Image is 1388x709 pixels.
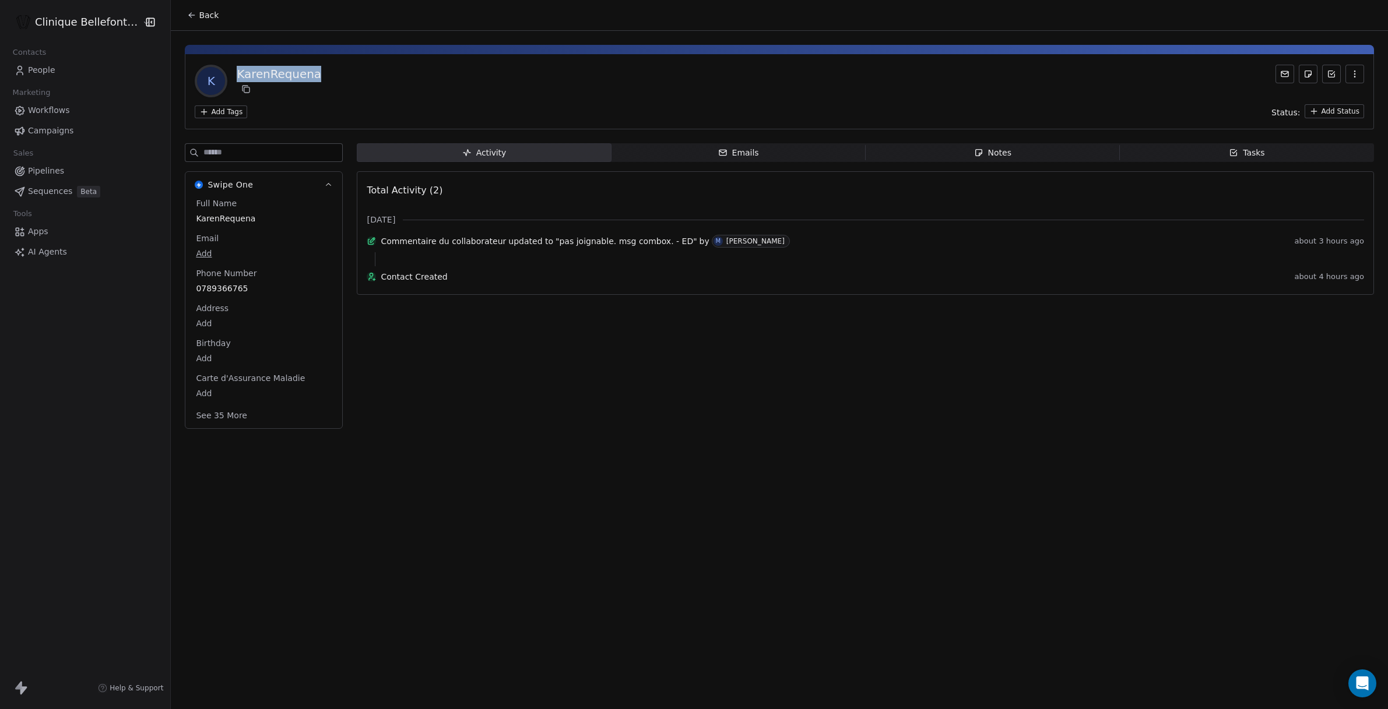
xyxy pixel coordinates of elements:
span: [DATE] [367,214,395,225]
span: Workflows [28,104,70,117]
span: Help & Support [110,683,163,693]
div: [PERSON_NAME] [726,237,785,245]
span: K [197,67,225,95]
span: Clinique Bellefontaine [35,15,139,30]
span: Sequences [28,185,72,197]
span: Contact Created [381,271,1289,283]
span: Birthday [194,337,233,349]
span: Add [196,352,332,364]
a: People [9,61,161,80]
div: Swipe OneSwipe One [185,197,342,428]
span: People [28,64,55,76]
span: about 4 hours ago [1295,272,1364,281]
span: Email [194,232,221,244]
span: Campaigns [28,125,73,137]
img: Logo_Bellefontaine_Black.png [16,15,30,29]
button: Add Status [1305,104,1364,118]
span: AI Agents [28,246,67,258]
div: M [715,237,721,246]
a: AI Agents [9,242,161,262]
span: Beta [77,186,100,197]
span: Total Activity (2) [367,185,442,196]
span: updated to [508,235,553,247]
button: Back [180,5,226,26]
span: Add [196,387,332,399]
span: Pipelines [28,165,64,177]
span: Tools [8,205,37,223]
span: Phone Number [194,267,259,279]
span: 0789366765 [196,283,332,294]
span: Contacts [8,44,51,61]
span: KarenRequena [196,213,332,224]
span: Address [194,302,231,314]
span: Swipe One [208,179,253,191]
button: Clinique Bellefontaine [14,12,135,32]
span: Back [199,9,219,21]
a: Workflows [9,101,161,120]
a: Help & Support [98,683,163,693]
span: Sales [8,144,38,162]
div: Open Intercom Messenger [1348,669,1376,697]
a: Apps [9,222,161,241]
button: Swipe OneSwipe One [185,172,342,197]
div: Tasks [1229,147,1265,159]
span: about 3 hours ago [1295,237,1364,246]
span: "pas joignable. msg combox. - ED" [556,235,697,247]
span: Carte d'Assurance Maladie [194,372,307,384]
div: Emails [718,147,759,159]
span: Add [196,318,332,329]
span: Marketing [8,84,55,101]
button: See 35 More [189,405,254,426]
button: Add Tags [195,105,247,118]
span: by [700,235,709,247]
div: Notes [974,147,1011,159]
span: Commentaire du collaborateur [381,235,506,247]
a: Campaigns [9,121,161,140]
span: Full Name [194,197,239,209]
a: SequencesBeta [9,182,161,201]
a: Pipelines [9,161,161,181]
div: KarenRequena [237,66,321,82]
span: Apps [28,225,48,238]
span: Add [196,248,332,259]
span: Status: [1271,107,1300,118]
img: Swipe One [195,181,203,189]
